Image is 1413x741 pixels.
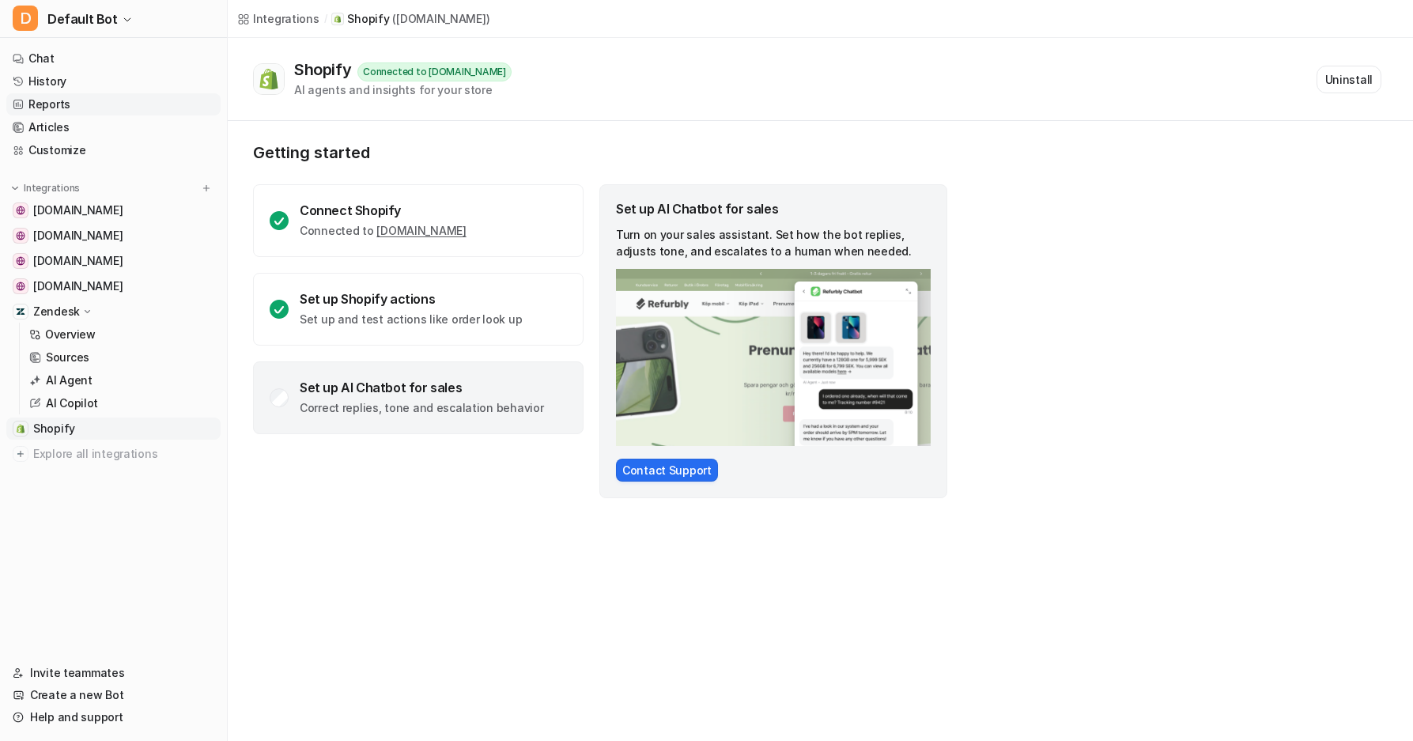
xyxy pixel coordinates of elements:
a: Customize [6,139,221,161]
a: Shopify iconShopify([DOMAIN_NAME]) [331,11,489,27]
span: [DOMAIN_NAME] [33,278,123,294]
div: Connected to [DOMAIN_NAME] [357,62,512,81]
p: Correct replies, tone and escalation behavior [300,400,543,416]
a: Articles [6,116,221,138]
a: Help and support [6,706,221,728]
span: [DOMAIN_NAME] [33,202,123,218]
p: Turn on your sales assistant. Set how the bot replies, adjusts tone, and escalates to a human whe... [616,226,931,259]
span: Messages [210,533,265,544]
img: menu_add.svg [201,183,212,194]
a: Integrations [237,10,319,27]
p: Shopify [347,11,389,27]
img: Profile image for Amogh [32,25,63,57]
button: Integrations [6,180,85,196]
div: Set up AI Chatbot for sales [616,201,931,217]
div: Close [272,25,300,54]
span: D [13,6,38,31]
span: Default Bot [47,8,118,30]
img: community.stereolabs.com [16,256,25,266]
p: Zendesk [33,304,80,319]
img: zendesk email draft [616,269,931,446]
span: [DOMAIN_NAME] [33,228,123,244]
span: Home [61,533,96,544]
a: Create a new Bot [6,684,221,706]
a: careers.stereolabs.com[DOMAIN_NAME] [6,275,221,297]
p: Getting started [253,143,949,162]
img: Shopify icon [334,15,342,23]
p: AI Agent [46,372,93,388]
button: Uninstall [1317,66,1381,93]
img: expand menu [9,183,21,194]
div: Send us a message [16,186,300,229]
a: Overview [23,323,221,346]
div: Set up AI Chatbot for sales [300,380,543,395]
img: www.stereolabs.com [16,206,25,215]
a: ShopifyShopify [6,418,221,440]
div: Send us a message [32,199,264,216]
div: AI agents and insights for your store [294,81,512,98]
span: Explore all integrations [33,441,214,467]
img: Profile image for Patrick [62,25,93,57]
p: Hi there 👋 [32,112,285,139]
p: Connected to [300,223,467,239]
button: Messages [158,493,316,557]
a: Chat [6,47,221,70]
p: Integrations [24,182,80,195]
span: Shopify [33,421,75,437]
img: explore all integrations [13,446,28,462]
a: community.stereolabs.com[DOMAIN_NAME] [6,250,221,272]
img: Profile image for eesel [92,25,123,57]
img: Zendesk [16,307,25,316]
a: Invite teammates [6,662,221,684]
div: Connect Shopify [300,202,467,218]
p: AI Copilot [46,395,98,411]
div: Set up Shopify actions [300,291,522,307]
div: Shopify [294,60,357,79]
a: AI Copilot [23,392,221,414]
a: www.stereolabs.com[DOMAIN_NAME] [6,199,221,221]
p: Set up and test actions like order look up [300,312,522,327]
a: Sources [23,346,221,369]
button: Contact Support [616,459,718,482]
img: Shopify [16,424,25,433]
p: How can we help? [32,139,285,166]
a: History [6,70,221,93]
a: store.stereolabs.com[DOMAIN_NAME] [6,225,221,247]
div: Integrations [253,10,319,27]
span: [DOMAIN_NAME] [33,253,123,269]
p: Overview [45,327,96,342]
img: Shopify [258,68,280,90]
p: Sources [46,350,89,365]
a: Reports [6,93,221,115]
a: [DOMAIN_NAME] [376,224,466,237]
a: AI Agent [23,369,221,391]
p: ( [DOMAIN_NAME] ) [392,11,489,27]
span: / [324,12,327,26]
img: store.stereolabs.com [16,231,25,240]
a: Explore all integrations [6,443,221,465]
img: careers.stereolabs.com [16,282,25,291]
